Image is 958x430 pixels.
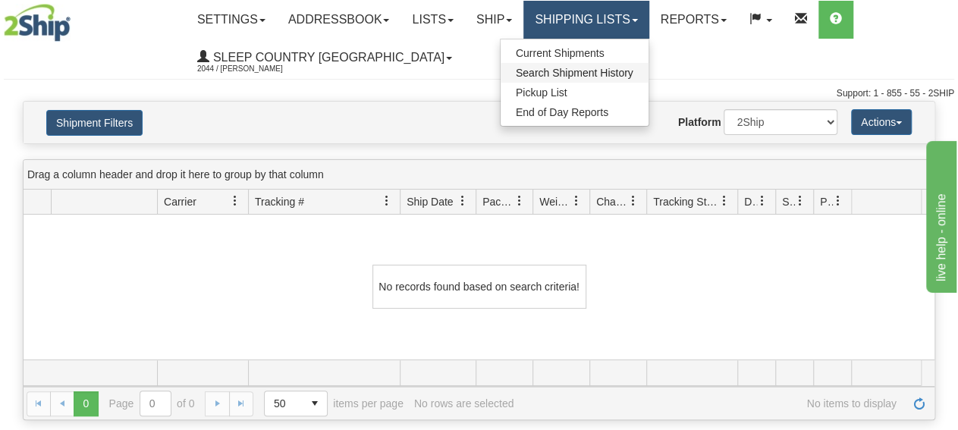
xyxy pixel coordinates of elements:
[523,1,649,39] a: Shipping lists
[564,188,589,214] a: Weight filter column settings
[501,102,649,122] a: End of Day Reports
[24,160,934,190] div: grid grouping header
[744,194,757,209] span: Delivery Status
[653,194,719,209] span: Tracking Status
[516,86,567,99] span: Pickup List
[374,188,400,214] a: Tracking # filter column settings
[46,110,143,136] button: Shipment Filters
[109,391,195,416] span: Page of 0
[407,194,453,209] span: Ship Date
[274,396,294,411] span: 50
[465,1,523,39] a: Ship
[450,188,476,214] a: Ship Date filter column settings
[516,47,605,59] span: Current Shipments
[164,194,196,209] span: Carrier
[749,188,775,214] a: Delivery Status filter column settings
[711,188,737,214] a: Tracking Status filter column settings
[516,67,633,79] span: Search Shipment History
[820,194,833,209] span: Pickup Status
[782,194,795,209] span: Shipment Issues
[923,137,956,292] iframe: chat widget
[222,188,248,214] a: Carrier filter column settings
[4,4,71,42] img: logo2044.jpg
[678,115,721,130] label: Platform
[501,83,649,102] a: Pickup List
[516,106,608,118] span: End of Day Reports
[501,43,649,63] a: Current Shipments
[4,87,954,100] div: Support: 1 - 855 - 55 - 2SHIP
[186,1,277,39] a: Settings
[186,39,463,77] a: Sleep Country [GEOGRAPHIC_DATA] 2044 / [PERSON_NAME]
[501,63,649,83] a: Search Shipment History
[825,188,851,214] a: Pickup Status filter column settings
[596,194,628,209] span: Charge
[539,194,571,209] span: Weight
[277,1,401,39] a: Addressbook
[851,109,912,135] button: Actions
[11,9,140,27] div: live help - online
[524,397,897,410] span: No items to display
[620,188,646,214] a: Charge filter column settings
[414,397,514,410] div: No rows are selected
[649,1,738,39] a: Reports
[372,265,586,309] div: No records found based on search criteria!
[482,194,514,209] span: Packages
[303,391,327,416] span: select
[264,391,328,416] span: Page sizes drop down
[197,61,311,77] span: 2044 / [PERSON_NAME]
[787,188,813,214] a: Shipment Issues filter column settings
[264,391,404,416] span: items per page
[255,194,304,209] span: Tracking #
[400,1,464,39] a: Lists
[209,51,444,64] span: Sleep Country [GEOGRAPHIC_DATA]
[74,391,98,416] span: Page 0
[907,391,931,416] a: Refresh
[507,188,532,214] a: Packages filter column settings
